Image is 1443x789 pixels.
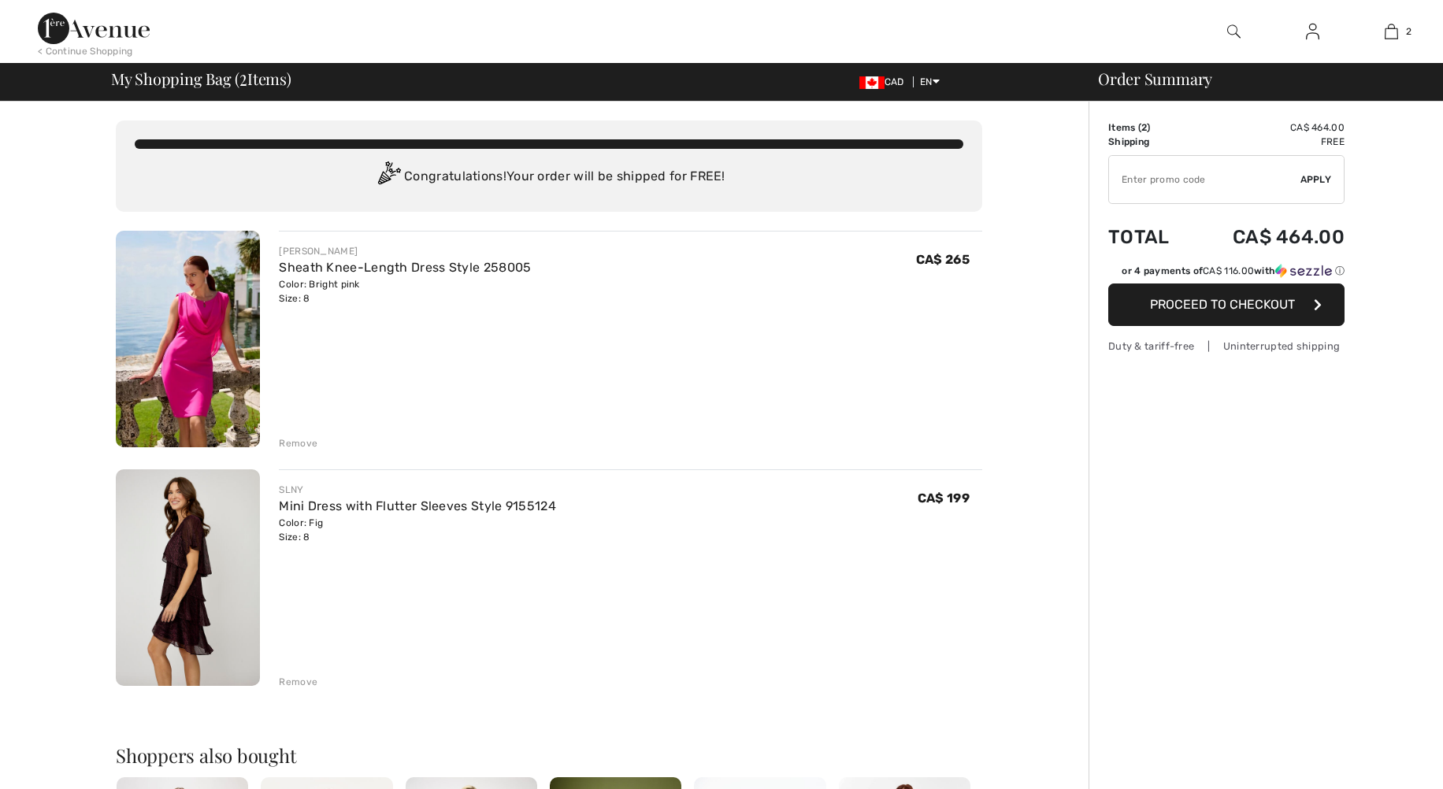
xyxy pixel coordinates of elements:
[1192,210,1345,264] td: CA$ 464.00
[859,76,911,87] span: CAD
[1406,24,1411,39] span: 2
[279,483,556,497] div: SLNY
[1203,265,1254,276] span: CA$ 116.00
[1150,297,1295,312] span: Proceed to Checkout
[373,161,404,193] img: Congratulation2.svg
[116,231,260,447] img: Sheath Knee-Length Dress Style 258005
[918,491,970,506] span: CA$ 199
[1109,156,1300,203] input: Promo code
[1108,210,1192,264] td: Total
[1108,135,1192,149] td: Shipping
[1192,135,1345,149] td: Free
[1122,264,1345,278] div: or 4 payments of with
[920,76,940,87] span: EN
[1079,71,1434,87] div: Order Summary
[279,277,531,306] div: Color: Bright pink Size: 8
[1306,22,1319,41] img: My Info
[1141,122,1147,133] span: 2
[1108,264,1345,283] div: or 4 payments ofCA$ 116.00withSezzle Click to learn more about Sezzle
[916,252,970,267] span: CA$ 265
[279,244,531,258] div: [PERSON_NAME]
[116,469,260,686] img: Mini Dress with Flutter Sleeves Style 9155124
[859,76,885,89] img: Canadian Dollar
[279,260,531,275] a: Sheath Knee-Length Dress Style 258005
[279,436,317,450] div: Remove
[1192,120,1345,135] td: CA$ 464.00
[1385,22,1398,41] img: My Bag
[239,67,247,87] span: 2
[135,161,963,193] div: Congratulations! Your order will be shipped for FREE!
[111,71,291,87] span: My Shopping Bag ( Items)
[1275,264,1332,278] img: Sezzle
[38,13,150,44] img: 1ère Avenue
[1108,283,1345,326] button: Proceed to Checkout
[279,675,317,689] div: Remove
[1227,22,1241,41] img: search the website
[1352,22,1430,41] a: 2
[38,44,133,58] div: < Continue Shopping
[279,498,556,513] a: Mini Dress with Flutter Sleeves Style 9155124
[1108,339,1345,354] div: Duty & tariff-free | Uninterrupted shipping
[279,516,556,544] div: Color: Fig Size: 8
[1293,22,1332,42] a: Sign In
[1108,120,1192,135] td: Items ( )
[1300,172,1332,187] span: Apply
[116,746,982,765] h2: Shoppers also bought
